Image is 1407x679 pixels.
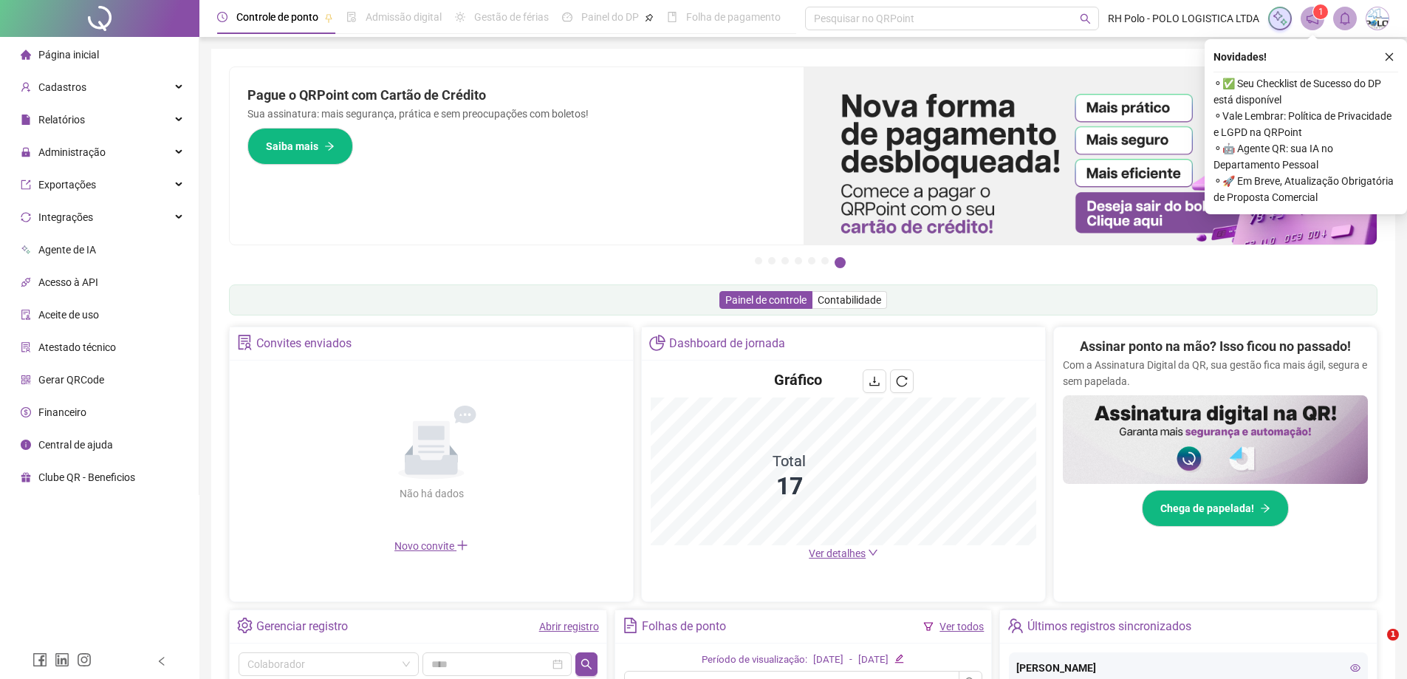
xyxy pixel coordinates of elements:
span: edit [894,654,904,663]
span: pushpin [324,13,333,22]
span: bell [1338,12,1352,25]
span: notification [1306,12,1319,25]
span: filter [923,621,934,632]
button: 5 [808,257,815,265]
img: banner%2F096dab35-e1a4-4d07-87c2-cf089f3812bf.png [804,67,1377,245]
span: Contabilidade [818,294,881,306]
span: Central de ajuda [38,439,113,451]
p: Sua assinatura: mais segurança, prática e sem preocupações com boletos! [247,106,786,122]
div: Convites enviados [256,331,352,356]
div: Gerenciar registro [256,614,348,639]
span: close [1384,52,1394,62]
span: Novo convite [394,540,468,552]
span: qrcode [21,375,31,385]
span: Novidades ! [1213,49,1267,65]
iframe: Intercom live chat [1357,629,1392,664]
span: ⚬ 🚀 Em Breve, Atualização Obrigatória de Proposta Comercial [1213,173,1398,205]
span: left [157,656,167,666]
div: Dashboard de jornada [669,331,785,356]
button: Chega de papelada! [1142,490,1289,527]
span: clock-circle [217,12,227,22]
span: info-circle [21,440,31,450]
span: export [21,180,31,190]
a: Ver todos [939,621,984,632]
span: Financeiro [38,406,86,418]
h2: Assinar ponto na mão? Isso ficou no passado! [1080,336,1351,357]
div: Período de visualização: [702,652,807,668]
span: Agente de IA [38,244,96,256]
span: home [21,50,31,60]
span: Aceite de uso [38,309,99,321]
span: audit [21,310,31,320]
span: Clube QR - Beneficios [38,471,135,483]
span: dollar [21,407,31,417]
span: linkedin [55,652,69,667]
span: sun [455,12,465,22]
span: arrow-right [1260,503,1270,513]
button: 1 [755,257,762,265]
img: 3331 [1366,7,1389,30]
span: dashboard [562,12,572,22]
span: facebook [32,652,47,667]
span: ⚬ 🤖 Agente QR: sua IA no Departamento Pessoal [1213,140,1398,173]
sup: 1 [1313,4,1328,19]
span: plus [456,539,468,551]
button: 2 [768,257,776,265]
span: reload [896,375,908,387]
span: file [21,115,31,125]
span: ⚬ Vale Lembrar: Política de Privacidade e LGPD na QRPoint [1213,108,1398,140]
span: file-text [623,618,638,633]
div: [PERSON_NAME] [1016,660,1360,676]
div: - [849,652,852,668]
button: 7 [835,257,846,268]
span: book [667,12,677,22]
span: search [581,658,592,670]
span: 1 [1318,7,1324,17]
span: download [869,375,880,387]
span: Cadastros [38,81,86,93]
div: [DATE] [858,652,889,668]
span: Atestado técnico [38,341,116,353]
span: Folha de pagamento [686,11,781,23]
button: Saiba mais [247,128,353,165]
p: Com a Assinatura Digital da QR, sua gestão fica mais ágil, segura e sem papelada. [1063,357,1368,389]
span: solution [21,342,31,352]
span: eye [1350,663,1360,673]
span: gift [21,472,31,482]
span: Ver detalhes [809,547,866,559]
span: Chega de papelada! [1160,500,1254,516]
span: Administração [38,146,106,158]
h4: Gráfico [774,369,822,390]
button: 3 [781,257,789,265]
span: Painel do DP [581,11,639,23]
div: Folhas de ponto [642,614,726,639]
button: 4 [795,257,802,265]
span: Acesso à API [38,276,98,288]
span: setting [237,618,253,633]
span: instagram [77,652,92,667]
span: Página inicial [38,49,99,61]
span: 1 [1387,629,1399,641]
a: Abrir registro [539,621,599,632]
span: Admissão digital [366,11,442,23]
span: Relatórios [38,114,85,126]
span: api [21,277,31,287]
span: pie-chart [649,335,665,350]
span: file-done [346,12,357,22]
span: solution [237,335,253,350]
span: Exportações [38,179,96,191]
span: sync [21,212,31,222]
span: Gerar QRCode [38,374,104,386]
span: lock [21,147,31,157]
img: banner%2F02c71560-61a6-44d4-94b9-c8ab97240462.png [1063,395,1368,484]
span: Controle de ponto [236,11,318,23]
span: team [1007,618,1023,633]
span: arrow-right [324,141,335,151]
span: down [868,547,878,558]
span: Integrações [38,211,93,223]
h2: Pague o QRPoint com Cartão de Crédito [247,85,786,106]
a: Ver detalhes down [809,547,878,559]
span: Painel de controle [725,294,807,306]
span: user-add [21,82,31,92]
div: Não há dados [363,485,499,502]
